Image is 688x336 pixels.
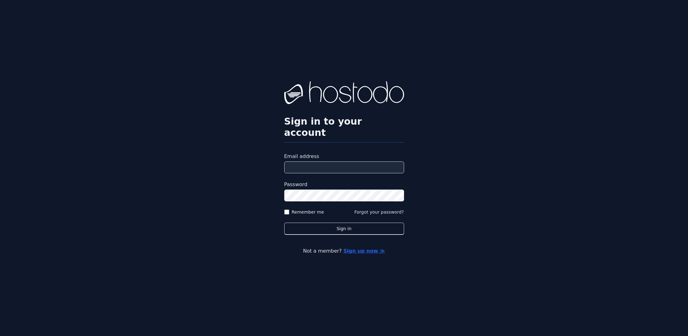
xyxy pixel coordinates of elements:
[30,247,658,255] p: Not a member?
[284,116,404,138] h2: Sign in to your account
[292,209,324,215] label: Remember me
[284,181,404,188] label: Password
[354,209,404,215] button: Forgot your password?
[284,153,404,160] label: Email address
[284,81,404,106] img: Hostodo
[343,248,385,254] a: Sign up now ≫
[284,223,404,235] button: Sign in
